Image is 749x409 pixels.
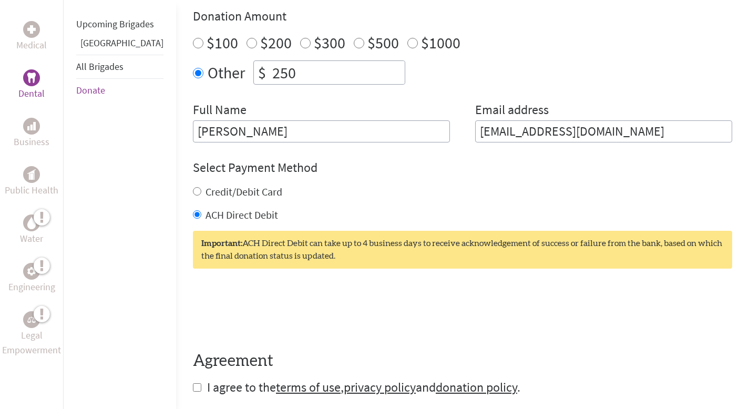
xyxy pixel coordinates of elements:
[23,21,40,38] div: Medical
[14,118,49,149] a: BusinessBusiness
[27,267,36,275] img: Engineering
[27,169,36,180] img: Public Health
[23,263,40,280] div: Engineering
[421,33,460,53] label: $1000
[27,73,36,83] img: Dental
[76,55,163,79] li: All Brigades
[207,33,238,53] label: $100
[367,33,399,53] label: $500
[80,37,163,49] a: [GEOGRAPHIC_DATA]
[14,135,49,149] p: Business
[18,69,45,101] a: DentalDental
[201,239,242,248] strong: Important:
[193,231,732,269] div: ACH Direct Debit can take up to 4 business days to receive acknowledgement of success or failure ...
[23,118,40,135] div: Business
[76,79,163,102] li: Donate
[76,60,124,73] a: All Brigades
[8,263,55,294] a: EngineeringEngineering
[276,379,341,395] a: terms of use
[475,120,732,142] input: Your Email
[23,214,40,231] div: Water
[206,208,278,221] label: ACH Direct Debit
[193,352,732,371] h4: Agreement
[208,60,245,85] label: Other
[436,379,517,395] a: donation policy
[193,159,732,176] h4: Select Payment Method
[76,84,105,96] a: Donate
[20,214,43,246] a: WaterWater
[193,290,353,331] iframe: reCAPTCHA
[23,166,40,183] div: Public Health
[76,36,163,55] li: Guatemala
[76,13,163,36] li: Upcoming Brigades
[314,33,345,53] label: $300
[27,122,36,130] img: Business
[23,69,40,86] div: Dental
[8,280,55,294] p: Engineering
[5,183,58,198] p: Public Health
[207,379,520,395] span: I agree to the , and .
[2,311,61,357] a: Legal EmpowermentLegal Empowerment
[16,21,47,53] a: MedicalMedical
[16,38,47,53] p: Medical
[193,101,247,120] label: Full Name
[2,328,61,357] p: Legal Empowerment
[5,166,58,198] a: Public HealthPublic Health
[254,61,270,84] div: $
[344,379,416,395] a: privacy policy
[193,8,732,25] h4: Donation Amount
[76,18,154,30] a: Upcoming Brigades
[270,61,405,84] input: Enter Amount
[18,86,45,101] p: Dental
[475,101,549,120] label: Email address
[20,231,43,246] p: Water
[206,185,282,198] label: Credit/Debit Card
[27,25,36,34] img: Medical
[23,311,40,328] div: Legal Empowerment
[27,217,36,229] img: Water
[260,33,292,53] label: $200
[193,120,450,142] input: Enter Full Name
[27,316,36,323] img: Legal Empowerment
